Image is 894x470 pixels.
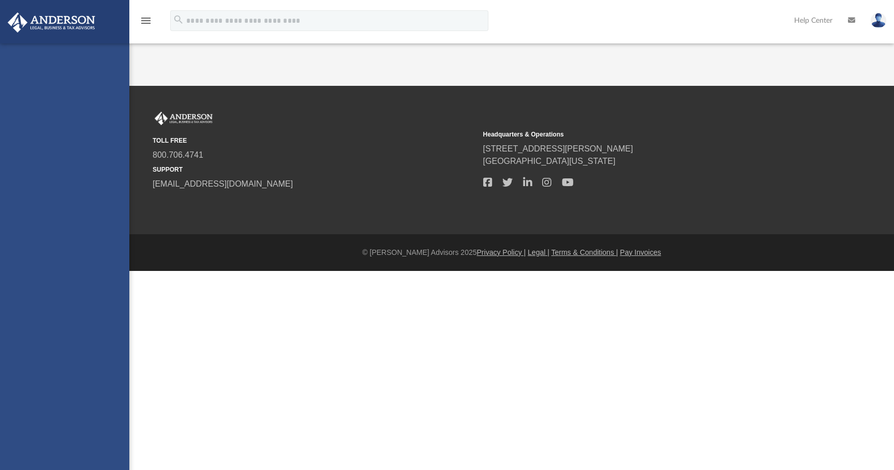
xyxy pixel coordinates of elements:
[153,179,293,188] a: [EMAIL_ADDRESS][DOMAIN_NAME]
[153,136,476,145] small: TOLL FREE
[5,12,98,33] img: Anderson Advisors Platinum Portal
[140,20,152,27] a: menu
[477,248,526,256] a: Privacy Policy |
[483,157,616,165] a: [GEOGRAPHIC_DATA][US_STATE]
[153,112,215,125] img: Anderson Advisors Platinum Portal
[173,14,184,25] i: search
[140,14,152,27] i: menu
[528,248,549,256] a: Legal |
[552,248,618,256] a: Terms & Conditions |
[153,165,476,174] small: SUPPORT
[483,144,633,153] a: [STREET_ADDRESS][PERSON_NAME]
[620,248,661,256] a: Pay Invoices
[129,247,894,258] div: © [PERSON_NAME] Advisors 2025
[871,13,886,28] img: User Pic
[153,150,203,159] a: 800.706.4741
[483,130,807,139] small: Headquarters & Operations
